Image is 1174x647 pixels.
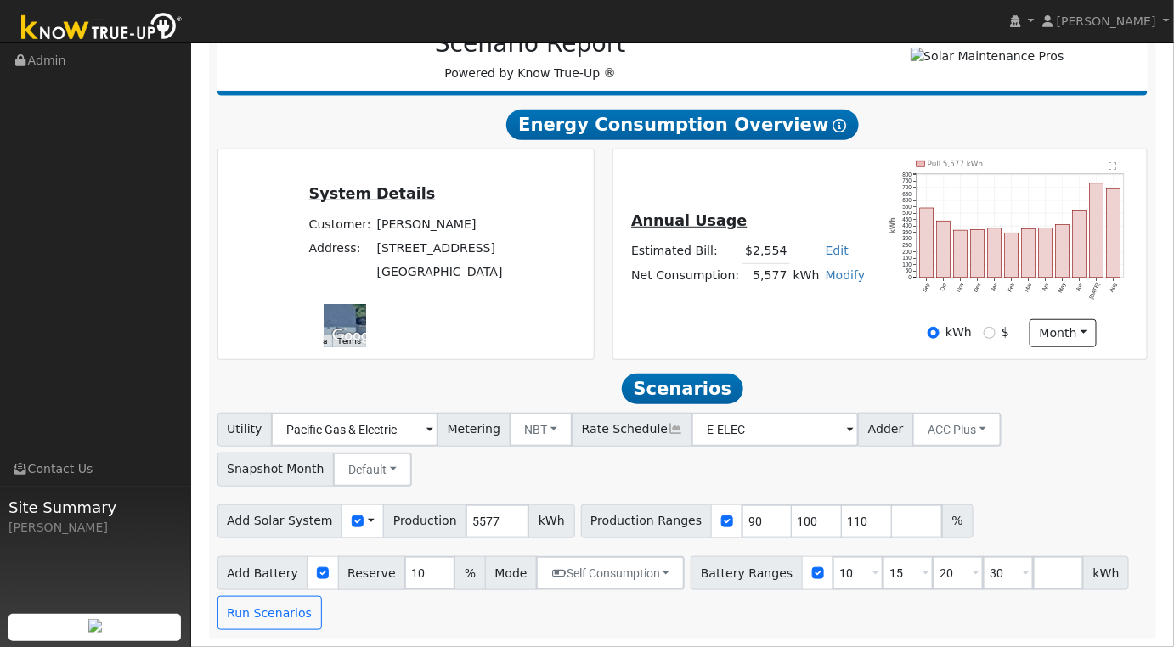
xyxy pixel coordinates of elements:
[622,374,743,404] span: Scenarios
[1024,282,1033,294] text: Mar
[956,282,966,294] text: Nov
[902,184,912,190] text: 700
[790,263,822,288] td: kWh
[1075,282,1085,293] text: Jun
[742,263,790,288] td: 5,577
[902,256,912,262] text: 150
[383,504,466,538] span: Production
[902,262,912,267] text: 100
[631,212,747,229] u: Annual Usage
[234,30,826,59] h2: Scenario Report
[1088,282,1102,301] text: [DATE]
[902,223,912,229] text: 400
[217,596,322,630] button: Run Scenarios
[528,504,574,538] span: kWh
[271,413,438,447] input: Select a Utility
[8,519,182,537] div: [PERSON_NAME]
[902,172,912,177] text: 800
[1073,211,1087,278] rect: onclick=""
[909,274,912,280] text: 0
[1022,229,1036,278] rect: onclick=""
[328,325,384,347] a: Open this area in Google Maps (opens a new window)
[572,413,692,447] span: Rate Schedule
[1030,319,1097,348] button: month
[8,496,182,519] span: Site Summary
[217,556,308,590] span: Add Battery
[217,453,335,487] span: Snapshot Month
[217,413,273,447] span: Utility
[485,556,537,590] span: Mode
[939,282,948,292] text: Oct
[902,242,912,248] text: 250
[333,453,412,487] button: Default
[1109,162,1117,171] text: 
[309,185,436,202] u: System Details
[902,211,912,217] text: 500
[902,191,912,197] text: 650
[889,218,896,234] text: kWh
[691,413,859,447] input: Select a Rate Schedule
[902,236,912,242] text: 300
[971,230,985,278] rect: onclick=""
[1007,282,1016,293] text: Feb
[826,244,849,257] a: Edit
[1005,233,1019,278] rect: onclick=""
[973,282,983,294] text: Dec
[912,413,1002,447] button: ACC Plus
[1057,14,1156,28] span: [PERSON_NAME]
[1090,183,1103,278] rect: onclick=""
[906,268,912,274] text: 50
[1109,282,1119,294] text: Aug
[902,178,912,184] text: 750
[945,323,972,341] label: kWh
[1056,225,1070,278] rect: onclick=""
[306,236,374,260] td: Address:
[902,197,912,203] text: 600
[88,619,102,633] img: retrieve
[629,239,742,264] td: Estimated Bill:
[374,260,505,284] td: [GEOGRAPHIC_DATA]
[902,217,912,222] text: 450
[629,263,742,288] td: Net Consumption:
[928,160,984,168] text: Pull 5,577 kWh
[902,229,912,235] text: 350
[742,239,790,264] td: $2,554
[902,204,912,210] text: 550
[858,413,913,447] span: Adder
[337,336,361,346] a: Terms (opens in new tab)
[954,231,968,278] rect: onclick=""
[984,327,996,339] input: $
[988,228,1002,278] rect: onclick=""
[1041,282,1052,293] text: Apr
[1002,323,1009,341] label: $
[226,30,835,82] div: Powered by Know True-Up ®
[13,9,191,48] img: Know True-Up
[911,48,1064,65] img: Solar Maintenance Pros
[922,282,932,294] text: Sep
[942,504,973,538] span: %
[454,556,485,590] span: %
[833,119,847,132] i: Show Help
[374,236,505,260] td: [STREET_ADDRESS]
[1083,556,1129,590] span: kWh
[506,110,858,140] span: Energy Consumption Overview
[581,504,712,538] span: Production Ranges
[902,249,912,255] text: 200
[990,282,999,293] text: Jan
[374,212,505,236] td: [PERSON_NAME]
[1039,228,1053,278] rect: onclick=""
[1107,189,1120,278] rect: onclick=""
[338,556,406,590] span: Reserve
[510,413,573,447] button: NBT
[437,413,511,447] span: Metering
[1058,282,1069,295] text: May
[928,327,940,339] input: kWh
[328,325,384,347] img: Google
[217,504,343,538] span: Add Solar System
[937,222,951,278] rect: onclick=""
[826,268,866,282] a: Modify
[536,556,685,590] button: Self Consumption
[691,556,803,590] span: Battery Ranges
[306,212,374,236] td: Customer:
[920,208,934,278] rect: onclick=""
